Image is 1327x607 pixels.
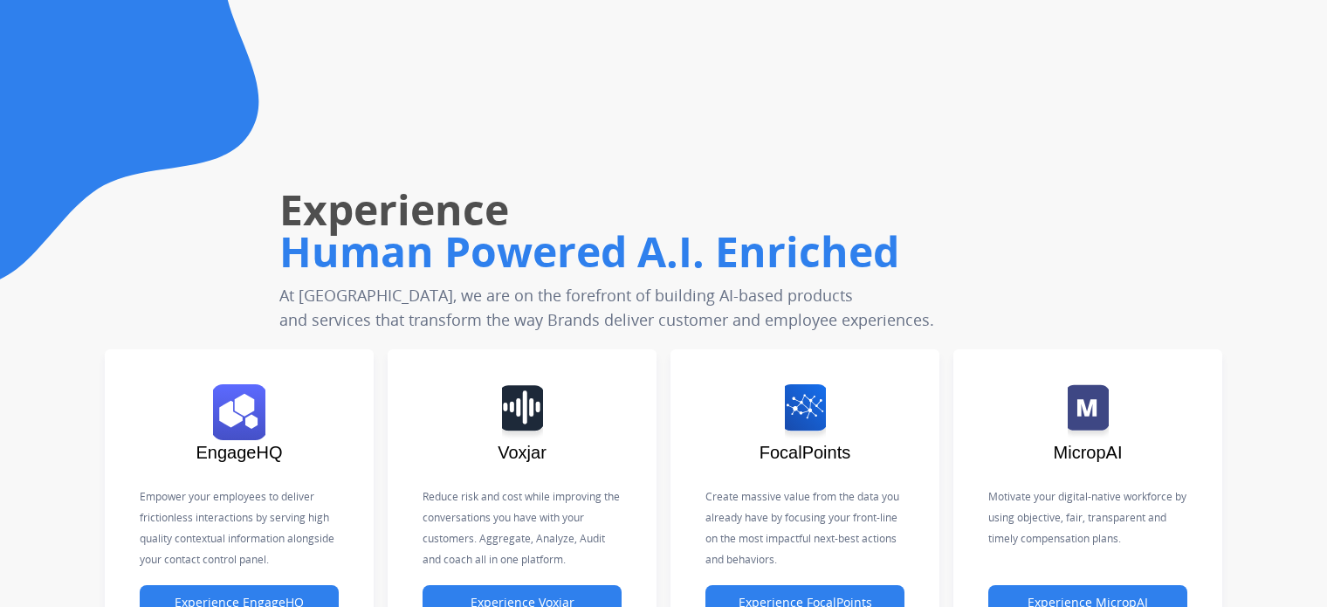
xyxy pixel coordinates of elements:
span: MicropAI [1054,443,1123,462]
p: Reduce risk and cost while improving the conversations you have with your customers. Aggregate, A... [423,486,622,570]
span: FocalPoints [760,443,851,462]
p: Empower your employees to deliver frictionless interactions by serving high quality contextual in... [140,486,339,570]
img: logo [785,384,826,440]
span: EngageHQ [196,443,283,462]
img: logo [502,384,543,440]
p: Motivate your digital-native workforce by using objective, fair, transparent and timely compensat... [988,486,1187,549]
p: At [GEOGRAPHIC_DATA], we are on the forefront of building AI-based products and services that tra... [279,283,950,332]
img: logo [1068,384,1109,440]
h1: Experience [279,182,950,238]
img: logo [213,384,265,440]
h1: Human Powered A.I. Enriched [279,224,950,279]
p: Create massive value from the data you already have by focusing your front-line on the most impac... [705,486,904,570]
span: Voxjar [498,443,547,462]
